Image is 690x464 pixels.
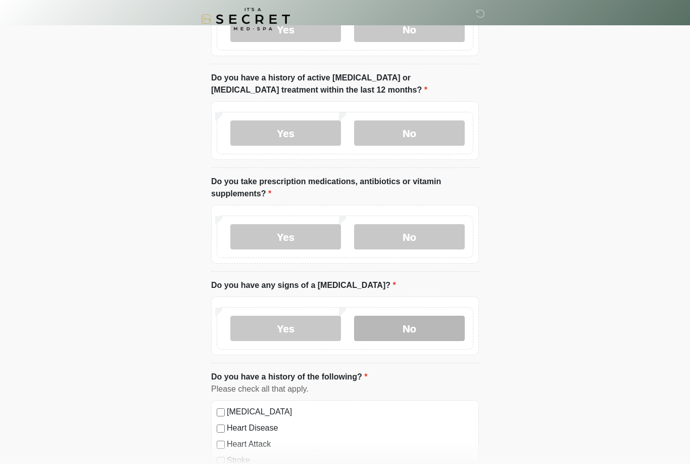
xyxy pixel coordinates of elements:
[354,120,465,146] label: No
[211,72,479,96] label: Do you have a history of active [MEDICAL_DATA] or [MEDICAL_DATA] treatment within the last 12 mon...
[230,316,341,341] label: Yes
[227,422,473,434] label: Heart Disease
[217,408,225,416] input: [MEDICAL_DATA]
[217,425,225,433] input: Heart Disease
[230,120,341,146] label: Yes
[354,224,465,249] label: No
[211,383,479,395] div: Please check all that apply.
[227,406,473,418] label: [MEDICAL_DATA]
[211,371,367,383] label: Do you have a history of the following?
[354,316,465,341] label: No
[227,438,473,450] label: Heart Attack
[211,176,479,200] label: Do you take prescription medications, antibiotics or vitamin supplements?
[201,8,290,30] img: It's A Secret Med Spa Logo
[230,224,341,249] label: Yes
[211,279,396,291] label: Do you have any signs of a [MEDICAL_DATA]?
[217,441,225,449] input: Heart Attack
